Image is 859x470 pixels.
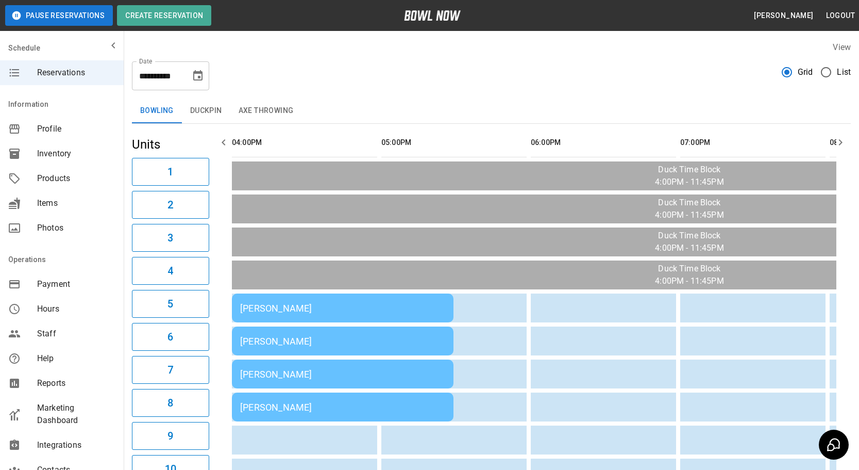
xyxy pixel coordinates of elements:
span: Items [37,197,115,209]
span: Hours [37,303,115,315]
th: 05:00PM [381,128,527,157]
span: Marketing Dashboard [37,402,115,427]
button: Bowling [132,99,182,123]
span: Integrations [37,439,115,451]
button: Pause Reservations [5,5,113,26]
h6: 5 [167,296,173,312]
button: 3 [132,224,209,252]
span: Profile [37,123,115,135]
button: 9 [132,422,209,450]
span: Reservations [37,67,115,79]
th: 06:00PM [531,128,676,157]
span: Products [37,172,115,185]
button: 8 [132,389,209,417]
span: Help [37,352,115,365]
th: 07:00PM [680,128,826,157]
button: 6 [132,323,209,351]
h6: 6 [167,329,173,345]
button: Axe Throwing [230,99,302,123]
label: View [833,42,851,52]
h6: 8 [167,395,173,411]
button: 2 [132,191,209,219]
h6: 9 [167,428,173,444]
button: Logout [822,6,859,25]
div: [PERSON_NAME] [240,369,445,380]
div: [PERSON_NAME] [240,303,445,314]
h5: Units [132,136,209,153]
div: inventory tabs [132,99,851,123]
h6: 3 [167,230,173,246]
span: Payment [37,278,115,290]
button: 4 [132,257,209,285]
span: Staff [37,328,115,340]
h6: 4 [167,263,173,279]
h6: 1 [167,164,173,180]
button: 1 [132,158,209,186]
button: Choose date, selected date is Sep 11, 2025 [188,66,208,86]
button: [PERSON_NAME] [750,6,817,25]
h6: 7 [167,362,173,378]
button: 7 [132,356,209,384]
span: Photos [37,222,115,234]
span: List [837,66,851,78]
th: 04:00PM [232,128,377,157]
span: Reports [37,377,115,390]
div: [PERSON_NAME] [240,402,445,413]
span: Grid [798,66,813,78]
button: Create Reservation [117,5,211,26]
h6: 2 [167,197,173,213]
button: Duckpin [182,99,230,123]
button: 5 [132,290,209,318]
div: [PERSON_NAME] [240,336,445,347]
img: logo [404,10,461,21]
span: Inventory [37,148,115,160]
